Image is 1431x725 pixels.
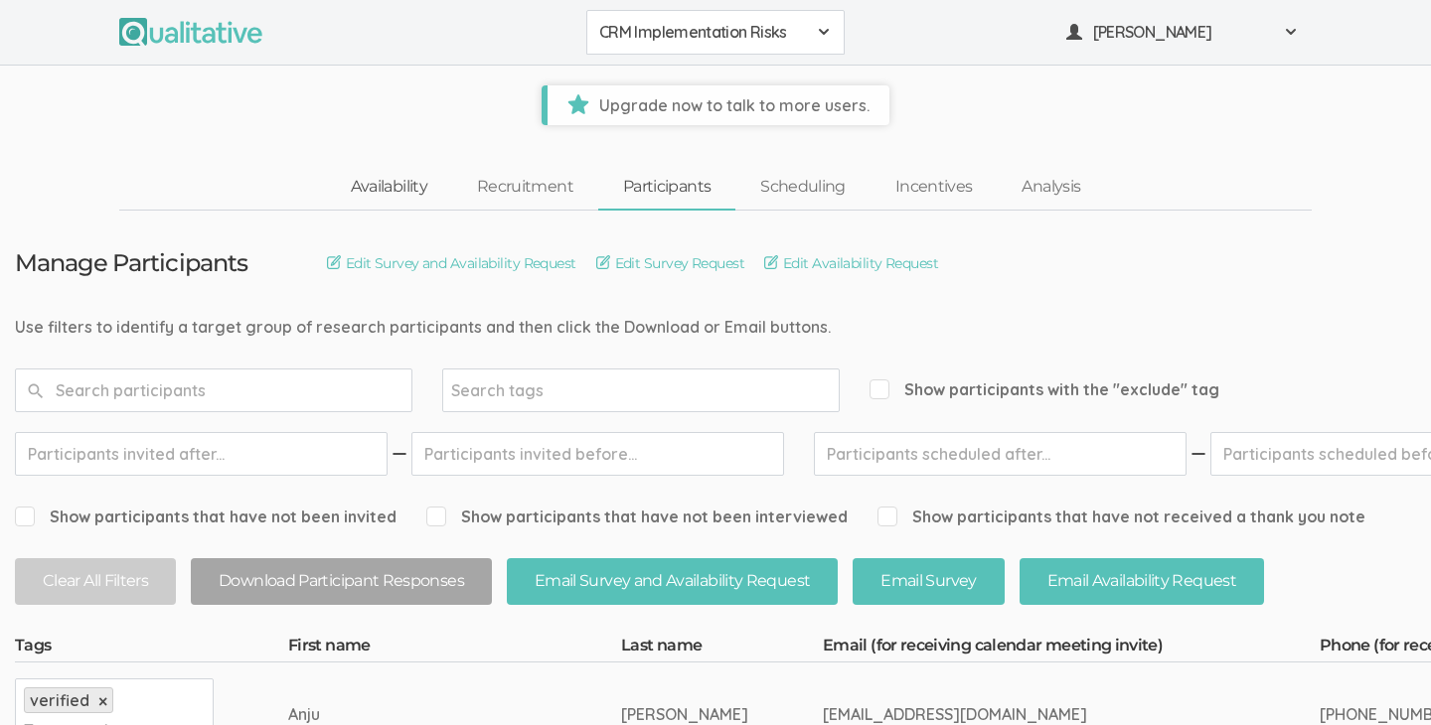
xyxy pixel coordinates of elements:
span: [PERSON_NAME] [1093,21,1272,44]
button: Email Survey [853,558,1004,605]
button: Download Participant Responses [191,558,492,605]
button: Email Availability Request [1020,558,1264,605]
span: Upgrade now to talk to more users. [548,85,889,125]
a: Edit Availability Request [764,252,938,274]
th: Email (for receiving calendar meeting invite) [823,635,1320,662]
a: Edit Survey and Availability Request [327,252,576,274]
span: CRM Implementation Risks [599,21,806,44]
span: Show participants with the "exclude" tag [870,378,1219,401]
a: Participants [598,166,735,209]
span: Show participants that have not been interviewed [426,506,848,528]
span: verified [30,690,89,710]
input: Participants invited before... [411,432,784,476]
input: Search tags [451,377,575,403]
a: Recruitment [452,166,598,209]
iframe: Chat Widget [1332,630,1431,725]
a: Analysis [997,166,1105,209]
th: Tags [15,635,288,662]
th: First name [288,635,621,662]
th: Last name [621,635,823,662]
img: dash.svg [1189,432,1208,476]
a: × [98,693,107,710]
span: Show participants that have not received a thank you note [877,506,1365,528]
a: Upgrade now to talk to more users. [542,85,889,125]
a: Edit Survey Request [596,252,744,274]
input: Participants invited after... [15,432,388,476]
button: CRM Implementation Risks [586,10,845,55]
input: Search participants [15,368,412,412]
button: Email Survey and Availability Request [507,558,838,605]
a: Availability [326,166,452,209]
h3: Manage Participants [15,250,247,276]
button: Clear All Filters [15,558,176,605]
a: Incentives [871,166,998,209]
img: Qualitative [119,18,262,46]
span: Show participants that have not been invited [15,506,397,528]
img: dash.svg [390,432,409,476]
input: Participants scheduled after... [814,432,1187,476]
a: Scheduling [735,166,871,209]
button: [PERSON_NAME] [1053,10,1312,55]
